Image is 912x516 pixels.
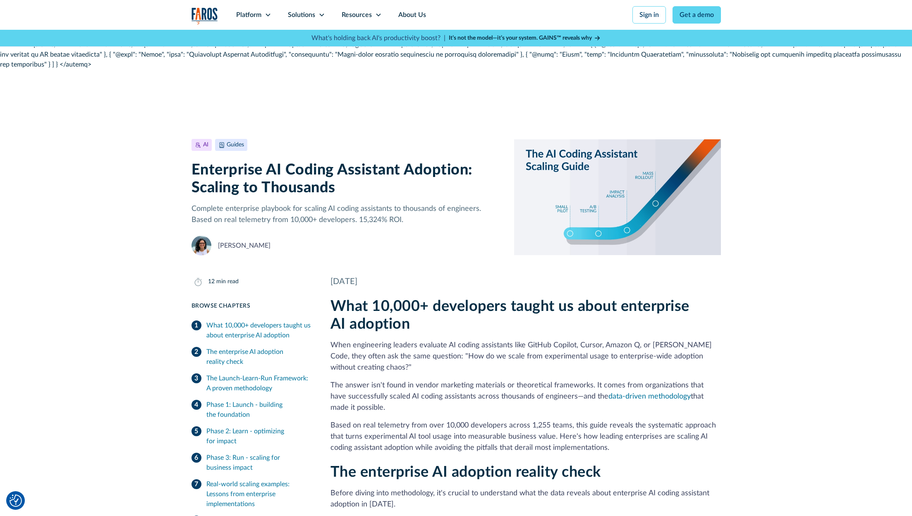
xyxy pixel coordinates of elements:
div: Resources [342,10,372,20]
div: Phase 3: Run - scaling for business impact [206,453,311,473]
a: The enterprise AI adoption reality check [191,344,311,370]
img: Illustration of hockey stick-like scaling from pilot to mass rollout [514,139,721,256]
a: Get a demo [673,6,721,24]
div: Browse Chapters [191,302,311,311]
p: Complete enterprise playbook for scaling AI coding assistants to thousands of engineers. Based on... [191,203,501,226]
a: Phase 1: Launch - building the foundation [191,397,311,423]
h1: Enterprise AI Coding Assistant Adoption: Scaling to Thousands [191,161,501,197]
img: Revisit consent button [10,494,22,507]
div: [PERSON_NAME] [218,241,270,251]
a: home [191,7,218,24]
img: Naomi Lurie [191,236,211,256]
strong: It’s not the model—it’s your system. GAINS™ reveals why [449,35,592,41]
a: Real-world scaling examples: Lessons from enterprise implementations [191,476,311,512]
div: 12 [208,277,215,286]
div: min read [216,277,239,286]
p: What's holding back AI's productivity boost? | [311,33,445,43]
div: Real-world scaling examples: Lessons from enterprise implementations [206,479,311,509]
p: Before diving into methodology, it's crucial to understand what the data reveals about enterprise... [330,488,721,510]
img: Logo of the analytics and reporting company Faros. [191,7,218,24]
strong: The enterprise AI adoption reality check [330,465,601,480]
button: Cookie Settings [10,494,22,507]
a: It’s not the model—it’s your system. GAINS™ reveals why [449,34,601,43]
div: What 10,000+ developers taught us about enterprise AI adoption [206,320,311,340]
div: The enterprise AI adoption reality check [206,347,311,367]
div: AI [203,141,208,149]
h2: What 10,000+ developers taught us about enterprise AI adoption [330,298,721,333]
a: The Launch-Learn-Run Framework: A proven methodology [191,370,311,397]
a: Sign in [632,6,666,24]
a: What 10,000+ developers taught us about enterprise AI adoption [191,317,311,344]
div: Guides [227,141,244,149]
a: Phase 3: Run - scaling for business impact [191,449,311,476]
div: Phase 2: Learn - optimizing for impact [206,426,311,446]
p: The answer isn't found in vendor marketing materials or theoretical frameworks. It comes from org... [330,380,721,413]
p: Based on real telemetry from over 10,000 developers across 1,255 teams, this guide reveals the sy... [330,420,721,454]
a: Phase 2: Learn - optimizing for impact [191,423,311,449]
a: data-driven methodology [608,393,691,400]
div: The Launch-Learn-Run Framework: A proven methodology [206,373,311,393]
p: When engineering leaders evaluate AI coding assistants like GitHub Copilot, Cursor, Amazon Q, or ... [330,340,721,373]
div: [DATE] [330,275,721,288]
div: Platform [236,10,261,20]
div: Solutions [288,10,315,20]
div: Phase 1: Launch - building the foundation [206,400,311,420]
